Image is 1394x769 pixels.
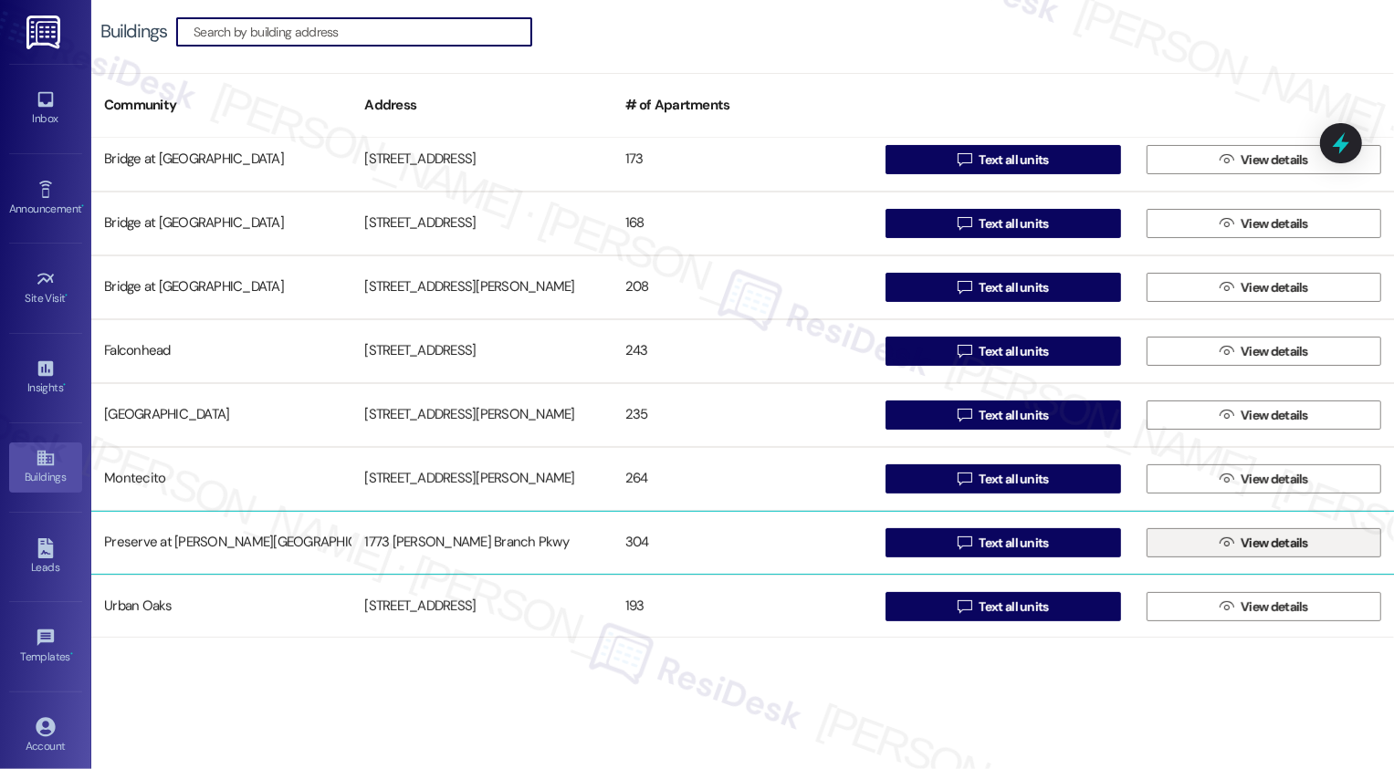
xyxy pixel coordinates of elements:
button: View details [1147,337,1381,366]
div: Urban Oaks [91,588,351,625]
button: View details [1147,400,1381,430]
span: Text all units [979,470,1048,489]
div: [STREET_ADDRESS] [351,141,612,178]
i:  [958,472,971,486]
button: Text all units [886,528,1120,557]
span: Text all units [979,534,1048,553]
button: View details [1147,528,1381,557]
button: Text all units [886,273,1120,302]
a: Account [9,712,82,761]
i:  [958,408,971,422]
i:  [1220,152,1233,167]
div: [STREET_ADDRESS][PERSON_NAME] [351,269,612,306]
button: Text all units [886,592,1120,621]
i:  [1220,535,1233,550]
div: 168 [613,205,873,242]
i:  [1220,408,1233,422]
div: [STREET_ADDRESS][PERSON_NAME] [351,397,612,433]
span: • [63,379,66,391]
button: View details [1147,592,1381,621]
span: View details [1241,342,1308,361]
span: Text all units [979,598,1048,617]
button: View details [1147,145,1381,174]
div: 173 [613,141,873,178]
span: View details [1241,214,1308,234]
span: View details [1241,598,1308,617]
span: Text all units [979,406,1048,425]
i:  [958,535,971,550]
div: 208 [613,269,873,306]
span: View details [1241,151,1308,170]
div: Buildings [100,22,167,41]
i:  [1220,472,1233,486]
button: Text all units [886,400,1120,430]
a: Inbox [9,84,82,133]
i:  [958,216,971,231]
i:  [1220,280,1233,295]
span: View details [1241,470,1308,489]
div: Bridge at [GEOGRAPHIC_DATA] [91,205,351,242]
div: 243 [613,333,873,369]
div: [STREET_ADDRESS] [351,333,612,369]
span: • [81,200,84,213]
a: Insights • [9,353,82,402]
i:  [958,152,971,167]
div: [GEOGRAPHIC_DATA] [91,397,351,433]
input: Search by building address [194,19,531,45]
span: • [70,648,73,660]
a: Site Visit • [9,264,82,313]
span: View details [1241,406,1308,425]
img: ResiDesk Logo [26,16,64,49]
button: Text all units [886,337,1120,366]
button: Text all units [886,464,1120,494]
div: Falconhead [91,333,351,369]
div: [STREET_ADDRESS] [351,588,612,625]
button: View details [1147,464,1381,494]
i:  [958,599,971,614]
div: 304 [613,525,873,561]
i:  [1220,344,1233,359]
i:  [1220,599,1233,614]
span: Text all units [979,278,1048,297]
span: Text all units [979,151,1048,170]
div: Community [91,83,351,128]
div: Address [351,83,612,128]
span: View details [1241,278,1308,297]
div: 235 [613,397,873,433]
i:  [958,344,971,359]
button: View details [1147,273,1381,302]
button: View details [1147,209,1381,238]
div: 1773 [PERSON_NAME] Branch Pkwy [351,525,612,561]
a: Buildings [9,442,82,492]
span: • [66,289,68,302]
div: Bridge at [GEOGRAPHIC_DATA] [91,269,351,306]
div: 193 [613,588,873,625]
button: Text all units [886,209,1120,238]
div: Preserve at [PERSON_NAME][GEOGRAPHIC_DATA] [91,525,351,561]
i:  [1220,216,1233,231]
a: Leads [9,533,82,582]
div: [STREET_ADDRESS] [351,205,612,242]
button: Text all units [886,145,1120,174]
div: 264 [613,461,873,497]
span: View details [1241,534,1308,553]
i:  [958,280,971,295]
span: Text all units [979,214,1048,234]
a: Templates • [9,622,82,671]
span: Text all units [979,342,1048,361]
div: Bridge at [GEOGRAPHIC_DATA] [91,141,351,178]
div: [STREET_ADDRESS][PERSON_NAME] [351,461,612,497]
div: # of Apartments [613,83,873,128]
div: Montecito [91,461,351,497]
